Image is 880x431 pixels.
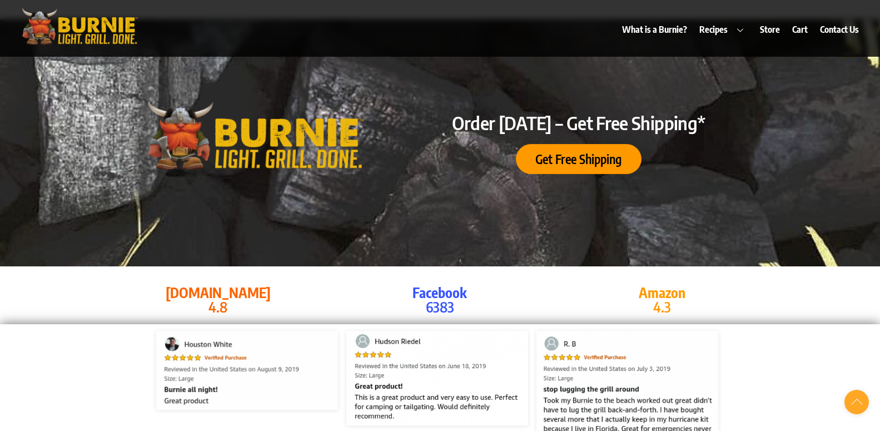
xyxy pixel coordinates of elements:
[694,17,753,42] a: Recipes
[787,17,813,42] a: Cart
[535,153,622,165] span: Get Free Shipping
[16,32,143,51] a: Burnie Grill
[340,285,541,315] p: 6383
[136,101,374,170] img: burniegrill.com-logo-high-res-2020110_500px
[118,285,319,315] p: 4.8
[118,285,319,315] a: [DOMAIN_NAME]4.8
[754,17,785,42] a: Store
[166,284,271,301] strong: [DOMAIN_NAME]
[340,285,541,315] a: Facebook6383
[452,112,705,134] span: Order [DATE] – Get Free Shipping*
[516,144,642,174] a: Get Free Shipping
[617,17,693,42] a: What is a Burnie?
[561,285,763,315] p: 4.3
[156,331,338,410] img: burniegrill.com-reviews_amazon-20201022_06
[346,331,528,425] img: burniegrill.com-reviews_amazon-20201022_02
[815,17,864,42] a: Contact Us
[412,284,467,301] strong: Facebook
[639,284,685,301] strong: Amazon
[16,6,143,47] img: burniegrill.com-logo-high-res-2020110_500px
[561,285,763,315] a: Amazon4.3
